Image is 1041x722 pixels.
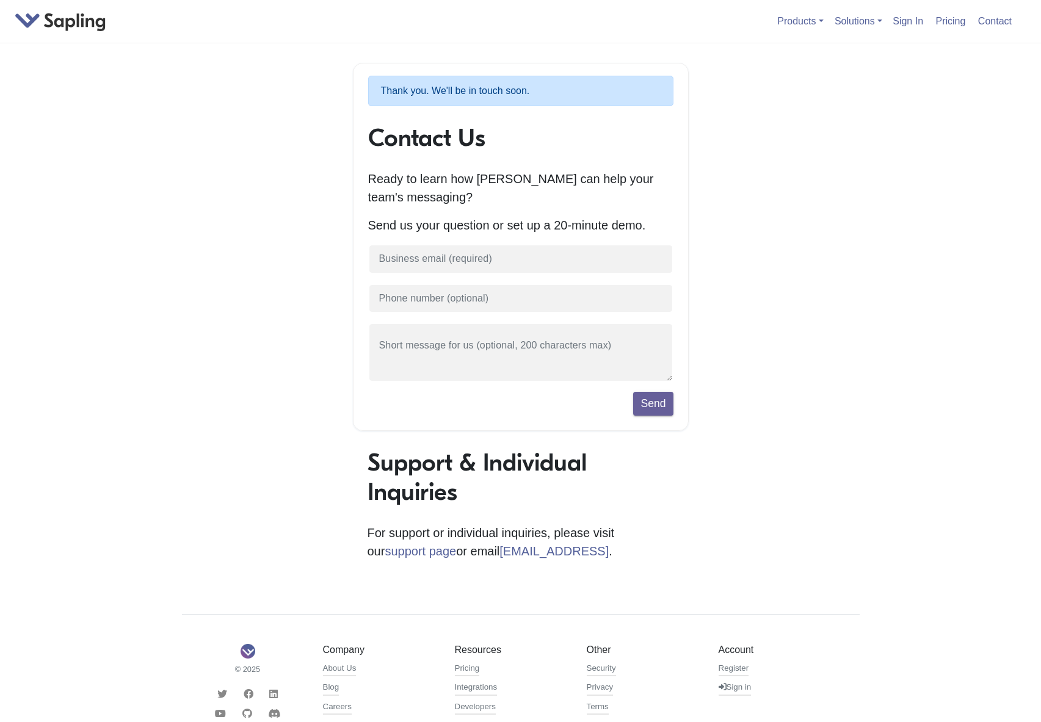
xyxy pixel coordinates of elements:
a: Security [587,662,616,677]
input: Business email (required) [368,244,673,274]
a: Pricing [931,11,971,31]
h5: Company [323,644,437,655]
h1: Contact Us [368,123,673,153]
i: Youtube [215,709,226,718]
a: Developers [455,701,496,715]
a: Sign in [719,681,752,696]
a: About Us [323,662,357,677]
p: Send us your question or set up a 20-minute demo. [368,216,673,234]
h5: Account [719,644,832,655]
a: Privacy [587,681,614,696]
small: © 2025 [191,663,305,675]
a: Contact [973,11,1017,31]
i: Facebook [244,689,253,699]
a: support page [385,544,456,558]
i: Github [242,709,252,718]
a: Products [777,16,823,26]
a: Register [719,662,749,677]
a: Integrations [455,681,498,696]
a: [EMAIL_ADDRESS] [499,544,609,558]
input: Phone number (optional) [368,284,673,314]
p: Thank you. We'll be in touch soon. [368,76,673,106]
i: Twitter [217,689,227,699]
img: Sapling Logo [241,644,255,659]
h5: Resources [455,644,568,655]
p: Ready to learn how [PERSON_NAME] can help your team's messaging? [368,170,673,206]
button: Send [633,392,673,415]
a: Terms [587,701,609,715]
a: Pricing [455,662,480,677]
h5: Other [587,644,700,655]
a: Solutions [835,16,882,26]
a: Careers [323,701,352,715]
h1: Support & Individual Inquiries [368,448,674,507]
i: Discord [268,709,280,718]
a: Sign In [888,11,928,31]
p: For support or individual inquiries, please visit our or email . [368,524,674,560]
a: Blog [323,681,339,696]
i: LinkedIn [269,689,278,699]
